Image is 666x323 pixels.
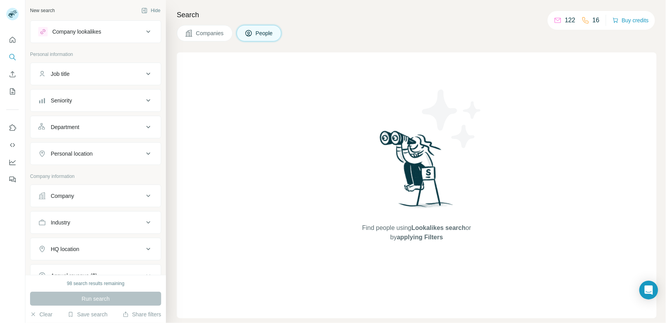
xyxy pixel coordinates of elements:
button: Use Surfe API [6,138,19,152]
div: Personal location [51,150,93,158]
div: Industry [51,219,70,226]
p: Personal information [30,51,161,58]
div: Annual revenue ($) [51,272,97,280]
span: Lookalikes search [411,224,466,231]
button: Feedback [6,172,19,187]
span: Find people using or by [354,223,479,242]
div: HQ location [51,245,79,253]
button: Use Surfe on LinkedIn [6,121,19,135]
button: HQ location [30,240,161,258]
span: People [256,29,274,37]
button: Search [6,50,19,64]
button: Share filters [123,310,161,318]
span: applying Filters [397,234,443,240]
div: Seniority [51,97,72,104]
button: Company [30,187,161,205]
button: Clear [30,310,52,318]
div: Company [51,192,74,200]
div: Company lookalikes [52,28,101,36]
button: Company lookalikes [30,22,161,41]
img: Surfe Illustration - Stars [417,84,487,154]
button: My lists [6,84,19,99]
button: Hide [136,5,166,16]
div: New search [30,7,55,14]
p: Company information [30,173,161,180]
button: Enrich CSV [6,67,19,81]
button: Industry [30,213,161,232]
button: Buy credits [613,15,649,26]
h4: Search [177,9,657,20]
button: Job title [30,65,161,83]
div: 98 search results remaining [67,280,124,287]
p: 122 [565,16,575,25]
p: 16 [593,16,600,25]
img: Surfe Illustration - Woman searching with binoculars [376,129,458,216]
button: Personal location [30,144,161,163]
div: Department [51,123,79,131]
span: Companies [196,29,224,37]
div: Job title [51,70,69,78]
div: Open Intercom Messenger [639,281,658,300]
button: Seniority [30,91,161,110]
button: Quick start [6,33,19,47]
button: Department [30,118,161,136]
button: Dashboard [6,155,19,169]
button: Save search [68,310,107,318]
button: Annual revenue ($) [30,266,161,285]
